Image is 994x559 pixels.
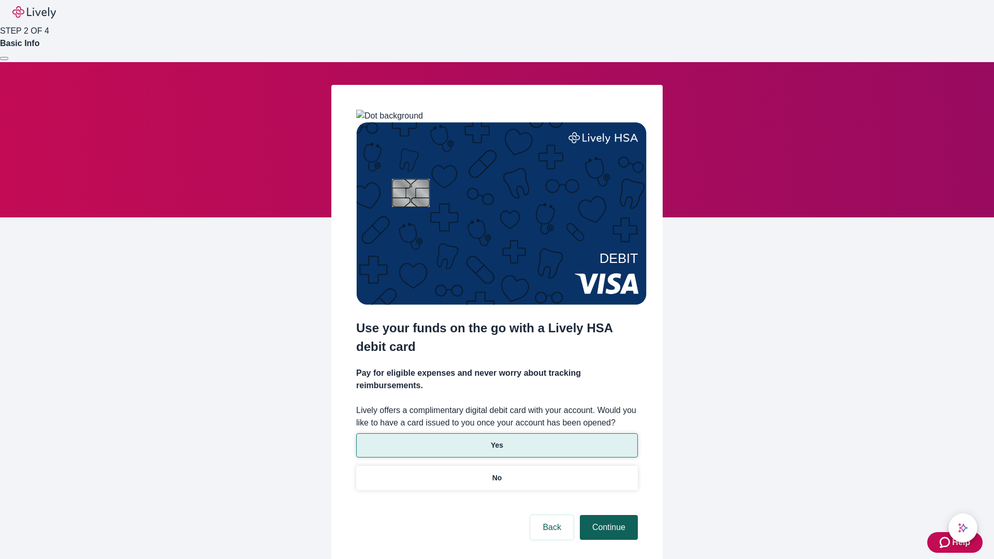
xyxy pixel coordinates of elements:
button: chat [948,513,977,542]
p: No [492,473,502,483]
svg: Lively AI Assistant [958,523,968,533]
h2: Use your funds on the go with a Lively HSA debit card [356,319,638,356]
h4: Pay for eligible expenses and never worry about tracking reimbursements. [356,367,638,392]
button: No [356,466,638,490]
svg: Zendesk support icon [940,536,952,549]
label: Lively offers a complimentary digital debit card with your account. Would you like to have a card... [356,404,638,429]
button: Zendesk support iconHelp [927,532,983,553]
button: Back [530,515,574,540]
p: Yes [491,440,503,451]
img: Dot background [356,110,423,122]
img: Lively [12,6,56,19]
img: Debit card [356,122,647,305]
span: Help [952,536,970,549]
button: Yes [356,433,638,458]
button: Continue [580,515,638,540]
